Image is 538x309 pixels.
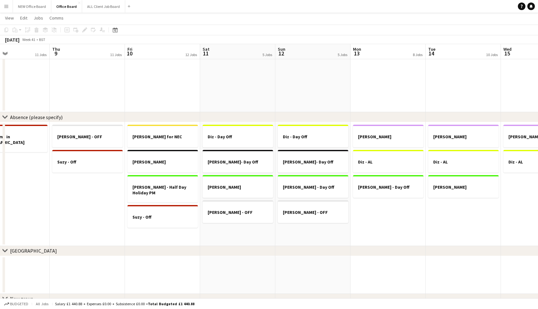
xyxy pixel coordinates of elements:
app-job-card: [PERSON_NAME] - Half Day Holiday PM [127,175,198,203]
app-job-card: Diz - AL [353,150,423,173]
div: [DATE] [5,37,20,43]
span: Thu [52,46,60,52]
app-job-card: Suzy - Off [52,150,123,173]
div: New group [10,295,33,302]
h3: [PERSON_NAME] [428,134,499,140]
h3: [PERSON_NAME] - OFF [203,209,273,215]
button: Office Board [51,0,82,13]
h3: [PERSON_NAME] [428,184,499,190]
h3: [PERSON_NAME] - OFF [278,209,348,215]
span: Total Budgeted £1 440.88 [148,301,194,306]
div: [GEOGRAPHIC_DATA] [10,248,57,254]
span: 13 [352,50,361,57]
div: 5 Jobs [338,52,347,57]
span: Wed [503,46,512,52]
div: BST [39,37,45,42]
app-job-card: Diz - Day Off [278,125,348,147]
span: Week 41 [21,37,36,42]
h3: [PERSON_NAME] - Day Off [278,184,348,190]
span: 14 [427,50,435,57]
span: Fri [127,46,132,52]
app-job-card: [PERSON_NAME] [428,125,499,147]
span: 12 [277,50,285,57]
span: 11 [202,50,210,57]
app-job-card: [PERSON_NAME] [203,175,273,198]
button: ALL Client Job Board [82,0,125,13]
app-job-card: Diz - AL [428,150,499,173]
app-job-card: [PERSON_NAME] - OFF [278,200,348,223]
span: 10 [126,50,132,57]
app-job-card: [PERSON_NAME] [428,175,499,198]
app-job-card: [PERSON_NAME] - Day Off [353,175,423,198]
h3: [PERSON_NAME] - Half Day Holiday PM [127,184,198,196]
span: Tue [428,46,435,52]
button: NEW Office Board [13,0,51,13]
app-job-card: [PERSON_NAME] - OFF [203,200,273,223]
span: Sun [278,46,285,52]
div: 11 Jobs [110,52,122,57]
div: Absence (please specify) [10,114,63,120]
h3: Diz - AL [428,159,499,165]
div: 12 Jobs [185,52,197,57]
app-job-card: [PERSON_NAME] for NEC [127,125,198,147]
span: Sat [203,46,210,52]
span: All jobs [35,301,50,306]
h3: Diz - Day Off [203,134,273,140]
app-job-card: [PERSON_NAME] [353,125,423,147]
h3: [PERSON_NAME]- Day Off [278,159,348,165]
div: 5 Jobs [262,52,272,57]
app-job-card: [PERSON_NAME]- Day Off [278,150,348,173]
app-job-card: [PERSON_NAME] - Day Off [278,175,348,198]
h3: [PERSON_NAME] [203,184,273,190]
app-job-card: Suzy - Off [127,205,198,228]
div: Salary £1 440.88 + Expenses £0.00 + Subsistence £0.00 = [55,301,194,306]
a: View [3,14,16,22]
h3: [PERSON_NAME] [353,134,423,140]
a: Edit [18,14,30,22]
app-job-card: [PERSON_NAME] [127,150,198,173]
span: Comms [49,15,64,21]
a: Jobs [31,14,46,22]
div: 8 Jobs [413,52,423,57]
h3: [PERSON_NAME]- Day Off [203,159,273,165]
app-job-card: [PERSON_NAME] - OFF [52,125,123,147]
div: 10 Jobs [486,52,498,57]
h3: Suzy - Off [127,214,198,220]
a: Comms [47,14,66,22]
span: Mon [353,46,361,52]
h3: Suzy - Off [52,159,123,165]
span: 9 [51,50,60,57]
app-job-card: Diz - Day Off [203,125,273,147]
app-job-card: [PERSON_NAME]- Day Off [203,150,273,173]
span: Jobs [34,15,43,21]
h3: [PERSON_NAME] - OFF [52,134,123,140]
button: Budgeted [3,300,29,307]
h3: [PERSON_NAME] - Day Off [353,184,423,190]
span: Budgeted [10,302,28,306]
span: Edit [20,15,27,21]
h3: Diz - AL [353,159,423,165]
span: View [5,15,14,21]
h3: Diz - Day Off [278,134,348,140]
span: 15 [502,50,512,57]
